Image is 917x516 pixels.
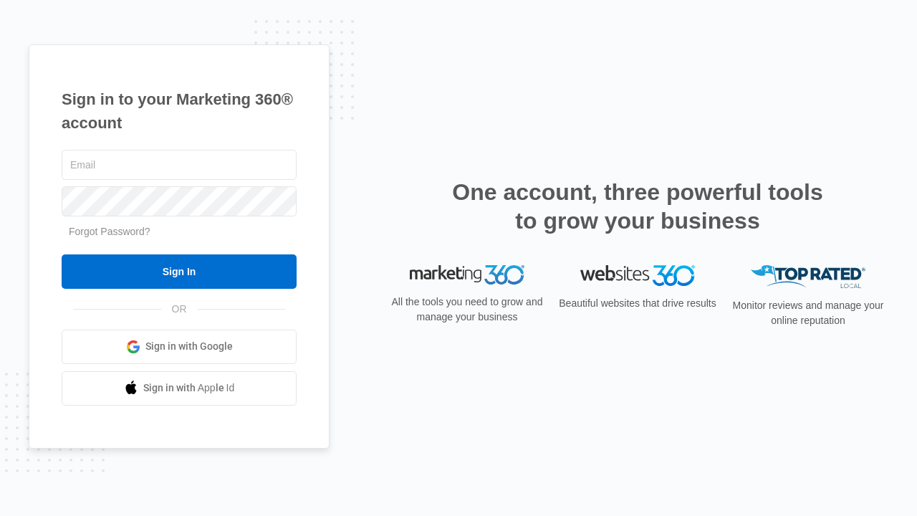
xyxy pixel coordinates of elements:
[62,330,297,364] a: Sign in with Google
[751,265,865,289] img: Top Rated Local
[62,254,297,289] input: Sign In
[62,371,297,406] a: Sign in with Apple Id
[728,298,888,328] p: Monitor reviews and manage your online reputation
[69,226,150,237] a: Forgot Password?
[410,265,524,285] img: Marketing 360
[448,178,827,235] h2: One account, three powerful tools to grow your business
[62,87,297,135] h1: Sign in to your Marketing 360® account
[580,265,695,286] img: Websites 360
[162,302,197,317] span: OR
[557,296,718,311] p: Beautiful websites that drive results
[143,381,235,396] span: Sign in with Apple Id
[145,339,233,354] span: Sign in with Google
[387,295,547,325] p: All the tools you need to grow and manage your business
[62,150,297,180] input: Email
